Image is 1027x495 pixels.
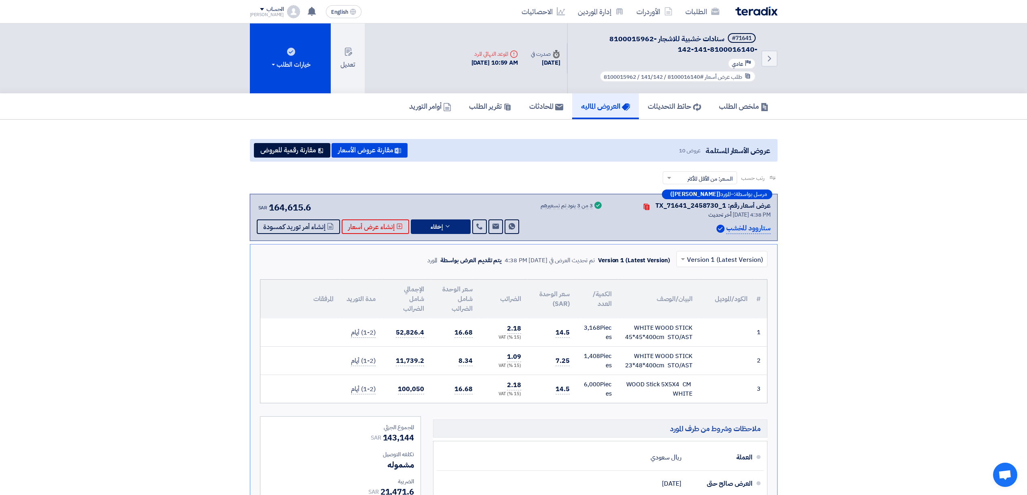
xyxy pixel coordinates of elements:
[625,380,693,398] div: WOOD Stick 5X5X4 CM WHITE
[609,33,757,55] span: سنادات خشبية للاشجار -8100015962 -8100016140-141-142
[571,2,630,21] a: إدارة الموردين
[556,384,570,394] span: 14.5
[411,219,471,234] button: إخفاء
[531,58,560,67] div: [DATE]
[531,50,560,58] div: صدرت في
[705,73,742,81] span: طلب عرض أسعار
[529,101,563,111] h5: المحادثات
[459,356,473,366] span: 8.34
[331,23,365,93] button: تعديل
[460,93,520,119] a: تقرير الطلب
[260,280,340,318] th: المرفقات
[270,60,311,70] div: خيارات الطلب
[572,93,639,119] a: العروض الماليه
[655,201,771,211] div: عرض أسعار رقم: TX_71641_2458730_1
[625,352,693,370] div: WHITE WOOD STICK 23*48*400cm STO/AST
[716,225,725,233] img: Verified Account
[541,203,593,209] div: 3 من 3 بنود تم تسعيرهم
[734,192,767,197] span: مرسل بواسطة:
[576,280,618,318] th: الكمية/العدد
[396,328,424,338] span: 52,826.4
[721,192,731,197] span: المورد
[340,280,382,318] th: مدة التوريد
[471,58,518,67] div: [DATE] 10:59 AM
[258,204,268,211] span: SAR
[505,256,595,265] div: تم تحديث العرض في [DATE] 4:38 PM
[708,211,731,219] span: أخر تحديث
[486,334,521,341] div: (15 %) VAT
[754,280,767,318] th: #
[427,256,437,265] div: المورد
[254,143,330,158] button: مقارنة رقمية للعروض
[754,347,767,375] td: 2
[581,101,630,111] h5: العروض الماليه
[639,93,710,119] a: حائط التحديثات
[486,391,521,398] div: (15 %) VAT
[688,474,752,493] div: العرض صالح حتى
[266,6,284,13] div: الحساب
[726,223,771,234] p: ستاروود للخشب
[486,362,521,369] div: (15 %) VAT
[507,324,521,334] span: 2.18
[735,6,778,16] img: Teradix logo
[400,93,460,119] a: أوامر التوريد
[732,36,752,41] div: #71641
[267,450,414,459] div: تكلفه التوصيل
[584,352,600,360] span: 1,408
[556,328,570,338] span: 14.5
[625,323,693,341] div: WHITE WOOD STICK 45*45*400cm STO/AST
[267,423,414,432] div: المجموع الجزئي
[382,280,431,318] th: الإجمالي شامل الضرائب
[648,101,701,111] h5: حائط التحديثات
[732,60,743,68] span: عادي
[396,356,424,366] span: 11,739.2
[269,201,311,214] span: 164,615.6
[507,352,521,362] span: 1.09
[679,2,726,21] a: الطلبات
[433,419,767,438] h5: ملاحظات وشروط من طرف المورد
[326,5,361,18] button: English
[387,459,414,471] span: مشموله
[576,347,618,375] td: Pieces
[507,380,521,390] span: 2.18
[351,384,375,394] span: (1-2) أيام
[710,93,778,119] a: ملخص الطلب
[719,101,769,111] h5: ملخص الطلب
[342,219,409,234] button: إنشاء عرض أسعار
[331,9,348,15] span: English
[520,93,572,119] a: المحادثات
[431,280,479,318] th: سعر الوحدة شامل الضرائب
[618,280,699,318] th: البيان/الوصف
[993,463,1017,487] div: Open chat
[348,224,395,230] span: إنشاء عرض أسعار
[398,384,424,394] span: 100,050
[383,432,414,444] span: 143,144
[371,434,381,442] span: SAR
[479,280,528,318] th: الضرائب
[440,256,501,265] div: يتم تقديم العرض بواسطة
[733,211,771,219] span: [DATE] 4:38 PM
[454,384,473,394] span: 16.68
[630,2,679,21] a: الأوردرات
[471,50,518,58] div: الموعد النهائي للرد
[584,380,600,389] span: 6,000
[687,175,733,183] span: السعر: من الأقل للأكثر
[754,318,767,347] td: 1
[754,375,767,403] td: 3
[651,450,681,465] div: ريال سعودي
[577,33,757,54] h5: سنادات خشبية للاشجار -8100015962 -8100016140-141-142
[662,480,681,488] span: [DATE]
[604,73,704,81] span: #8100016140 / 141/142 / 8100015962
[662,190,772,199] div: –
[706,145,770,156] span: عروض الأسعار المستلمة
[250,23,331,93] button: خيارات الطلب
[576,375,618,403] td: Pieces
[598,256,670,265] div: Version 1 (Latest Version)
[584,323,600,332] span: 3,168
[469,101,511,111] h5: تقرير الطلب
[351,356,375,366] span: (1-2) أيام
[454,328,473,338] span: 16.68
[688,448,752,467] div: العملة
[287,5,300,18] img: profile_test.png
[263,224,325,230] span: إنشاء أمر توريد كمسودة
